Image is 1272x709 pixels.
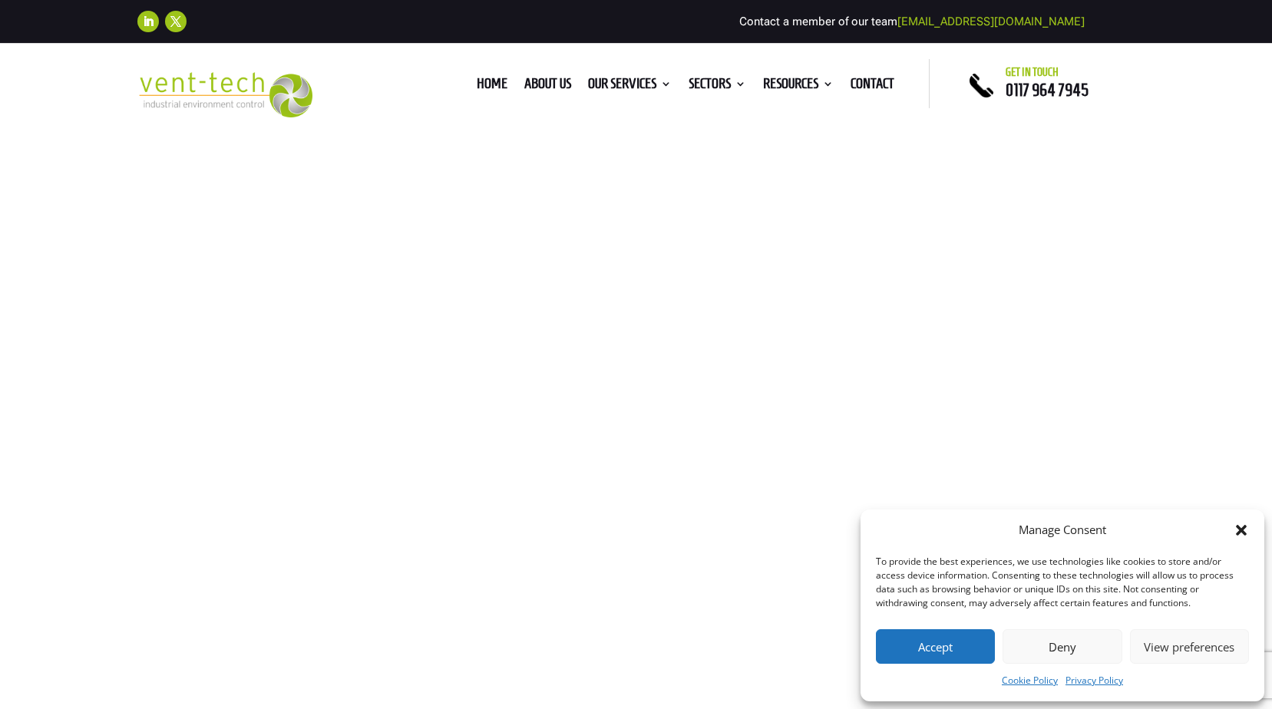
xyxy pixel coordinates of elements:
[876,629,995,664] button: Accept
[763,78,834,95] a: Resources
[897,15,1085,28] a: [EMAIL_ADDRESS][DOMAIN_NAME]
[588,78,672,95] a: Our Services
[165,11,187,32] a: Follow on X
[477,78,507,95] a: Home
[689,78,746,95] a: Sectors
[137,11,159,32] a: Follow on LinkedIn
[1006,66,1059,78] span: Get in touch
[524,78,571,95] a: About us
[1234,523,1249,538] div: Close dialog
[1019,521,1106,539] div: Manage Consent
[876,555,1247,610] div: To provide the best experiences, we use technologies like cookies to store and/or access device i...
[739,15,1085,28] span: Contact a member of our team
[1130,629,1249,664] button: View preferences
[137,72,313,117] img: 2023-09-27T08_35_16.549ZVENT-TECH---Clear-background
[851,78,894,95] a: Contact
[1003,629,1122,664] button: Deny
[1002,671,1058,690] a: Cookie Policy
[1006,81,1089,99] a: 0117 964 7945
[1066,671,1123,690] a: Privacy Policy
